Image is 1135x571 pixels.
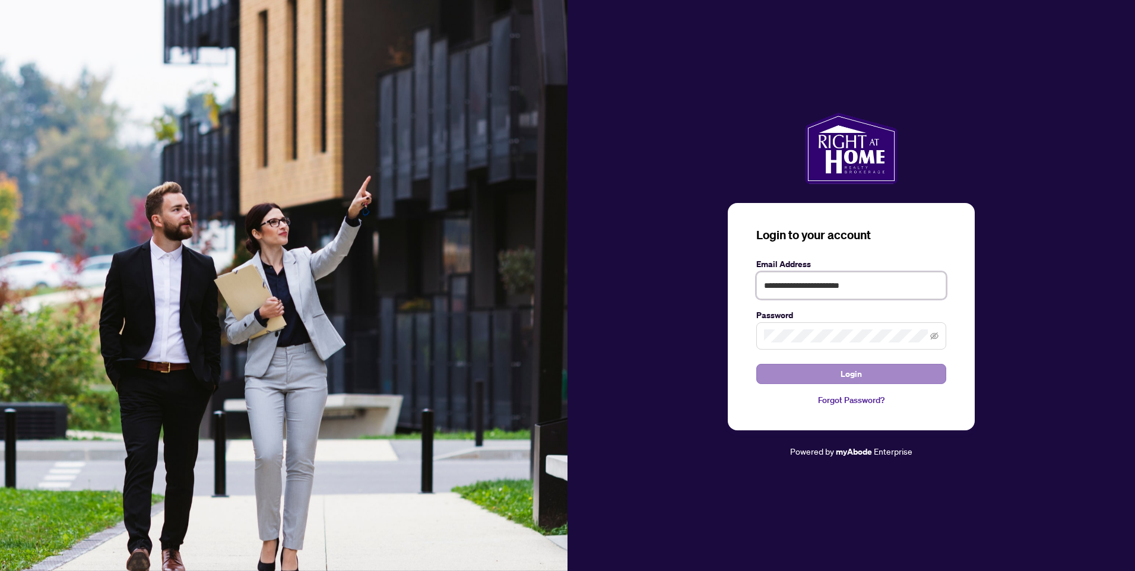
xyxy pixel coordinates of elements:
[756,258,946,271] label: Email Address
[841,364,862,383] span: Login
[756,309,946,322] label: Password
[930,332,939,340] span: eye-invisible
[756,394,946,407] a: Forgot Password?
[756,364,946,384] button: Login
[874,446,912,456] span: Enterprise
[756,227,946,243] h3: Login to your account
[805,113,897,184] img: ma-logo
[790,446,834,456] span: Powered by
[836,445,872,458] a: myAbode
